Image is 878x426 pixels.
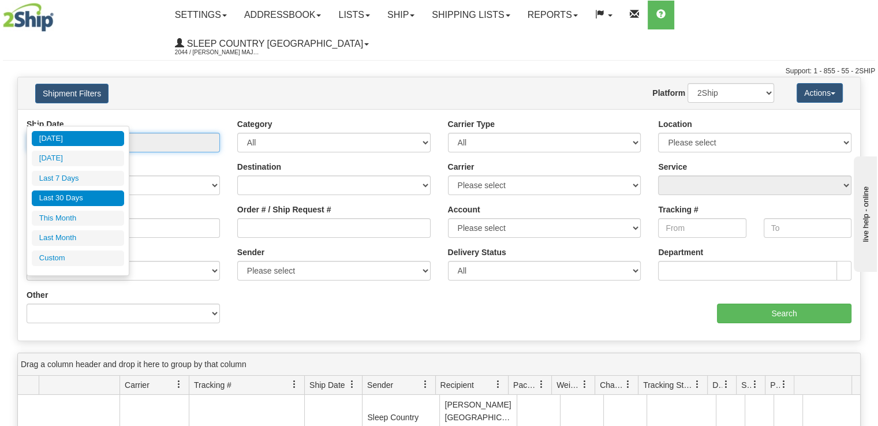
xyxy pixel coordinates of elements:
[448,204,480,215] label: Account
[688,375,707,394] a: Tracking Status filter column settings
[237,246,264,258] label: Sender
[575,375,595,394] a: Weight filter column settings
[770,379,780,391] span: Pickup Status
[423,1,518,29] a: Shipping lists
[3,66,875,76] div: Support: 1 - 855 - 55 - 2SHIP
[330,1,378,29] a: Lists
[712,379,722,391] span: Delivery Status
[237,161,281,173] label: Destination
[379,1,423,29] a: Ship
[600,379,624,391] span: Charge
[32,151,124,166] li: [DATE]
[618,375,638,394] a: Charge filter column settings
[125,379,150,391] span: Carrier
[448,246,506,258] label: Delivery Status
[27,118,64,130] label: Ship Date
[184,39,363,48] span: Sleep Country [GEOGRAPHIC_DATA]
[448,118,495,130] label: Carrier Type
[488,375,508,394] a: Recipient filter column settings
[643,379,693,391] span: Tracking Status
[35,84,109,103] button: Shipment Filters
[745,375,765,394] a: Shipment Issues filter column settings
[519,1,586,29] a: Reports
[32,131,124,147] li: [DATE]
[166,1,236,29] a: Settings
[658,161,687,173] label: Service
[3,3,54,32] img: logo2044.jpg
[658,204,698,215] label: Tracking #
[32,211,124,226] li: This Month
[194,379,231,391] span: Tracking #
[797,83,843,103] button: Actions
[658,118,692,130] label: Location
[166,29,378,58] a: Sleep Country [GEOGRAPHIC_DATA] 2044 / [PERSON_NAME] Major [PERSON_NAME]
[851,154,877,272] iframe: chat widget
[169,375,189,394] a: Carrier filter column settings
[32,190,124,206] li: Last 30 Days
[448,161,475,173] label: Carrier
[175,47,261,58] span: 2044 / [PERSON_NAME] Major [PERSON_NAME]
[27,289,48,301] label: Other
[9,10,107,18] div: live help - online
[652,87,685,99] label: Platform
[416,375,435,394] a: Sender filter column settings
[32,230,124,246] li: Last Month
[556,379,581,391] span: Weight
[532,375,551,394] a: Packages filter column settings
[658,218,746,238] input: From
[18,353,860,376] div: grid grouping header
[285,375,304,394] a: Tracking # filter column settings
[237,204,331,215] label: Order # / Ship Request #
[236,1,330,29] a: Addressbook
[717,304,851,323] input: Search
[32,171,124,186] li: Last 7 Days
[309,379,345,391] span: Ship Date
[342,375,362,394] a: Ship Date filter column settings
[237,118,272,130] label: Category
[716,375,736,394] a: Delivery Status filter column settings
[774,375,794,394] a: Pickup Status filter column settings
[513,379,537,391] span: Packages
[32,251,124,266] li: Custom
[367,379,393,391] span: Sender
[764,218,851,238] input: To
[741,379,751,391] span: Shipment Issues
[658,246,703,258] label: Department
[440,379,474,391] span: Recipient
